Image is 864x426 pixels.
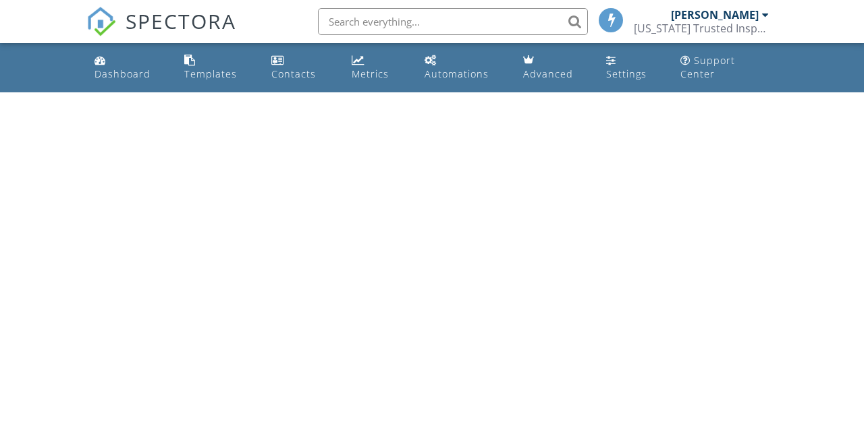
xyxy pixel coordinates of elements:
[86,18,236,47] a: SPECTORA
[86,7,116,36] img: The Best Home Inspection Software - Spectora
[518,49,591,87] a: Advanced
[634,22,769,35] div: Wyoming Trusted Inspections
[179,49,255,87] a: Templates
[601,49,664,87] a: Settings
[523,67,573,80] div: Advanced
[271,67,316,80] div: Contacts
[671,8,759,22] div: [PERSON_NAME]
[94,67,151,80] div: Dashboard
[266,49,335,87] a: Contacts
[425,67,489,80] div: Automations
[184,67,237,80] div: Templates
[346,49,408,87] a: Metrics
[675,49,775,87] a: Support Center
[126,7,236,35] span: SPECTORA
[419,49,507,87] a: Automations (Basic)
[606,67,647,80] div: Settings
[352,67,389,80] div: Metrics
[318,8,588,35] input: Search everything...
[680,54,735,80] div: Support Center
[89,49,168,87] a: Dashboard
